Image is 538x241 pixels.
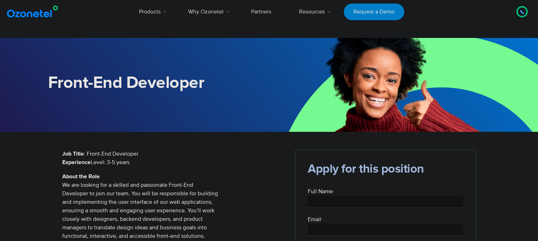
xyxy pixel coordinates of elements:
p: We are looking for a skilled and passionate Front-End Developer to join our team. You will be res... [62,172,285,240]
label: Email [308,215,463,224]
label: Full Name [308,187,463,196]
strong: Job Title [62,151,84,157]
a: Request a Demo [344,4,404,20]
h1: Front-End Developer [48,73,269,93]
p: : Front-End Developer Level: 3-5 years [62,150,285,167]
h2: Apply for this position [308,162,463,176]
strong: Experience [62,159,91,165]
strong: About the Role [62,174,100,179]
